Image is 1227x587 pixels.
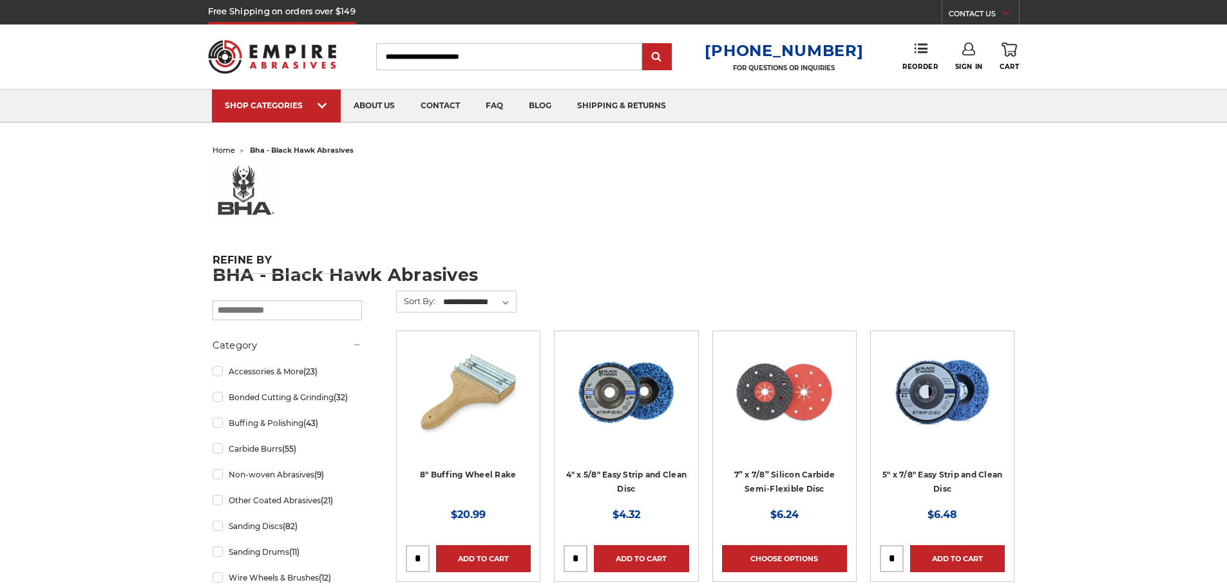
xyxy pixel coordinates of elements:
[613,508,640,521] span: $4.32
[955,63,983,71] span: Sign In
[408,90,473,122] a: contact
[213,412,362,434] a: Buffing & Polishing(43)
[213,254,362,274] h5: Refine by
[213,338,362,353] h5: Category
[949,6,1019,24] a: CONTACT US
[880,340,1005,465] a: blue clean and strip disc
[213,489,362,512] a: Other Coated Abrasives(21)
[341,90,408,122] a: about us
[594,545,689,572] a: Add to Cart
[213,360,362,383] a: Accessories & More(23)
[213,541,362,563] a: Sanding Drums(11)
[722,545,847,572] a: Choose Options
[441,293,516,312] select: Sort By:
[566,470,687,494] a: 4" x 5/8" Easy Strip and Clean Disc
[397,291,435,311] label: Sort By:
[1000,43,1019,71] a: Cart
[208,32,337,82] img: Empire Abrasives
[516,90,564,122] a: blog
[436,545,531,572] a: Add to Cart
[213,160,277,224] img: bha%20logo_1578506219__73569.original.jpg
[213,438,362,460] a: Carbide Burrs(55)
[733,340,836,443] img: 7" x 7/8" Silicon Carbide Semi Flex Disc
[250,146,354,155] span: bha - black hawk abrasives
[451,508,486,521] span: $20.99
[902,43,938,70] a: Reorder
[213,146,235,155] a: home
[1000,63,1019,71] span: Cart
[303,367,318,376] span: (23)
[564,90,679,122] a: shipping & returns
[891,340,994,443] img: blue clean and strip disc
[213,463,362,486] a: Non-woven Abrasives(9)
[882,470,1003,494] a: 5" x 7/8" Easy Strip and Clean Disc
[225,101,328,110] div: SHOP CATEGORIES
[213,266,1015,284] h1: BHA - Black Hawk Abrasives
[213,515,362,537] a: Sanding Discs(82)
[902,63,938,71] span: Reorder
[283,521,298,531] span: (82)
[564,340,689,465] a: 4" x 5/8" easy strip and clean discs
[644,44,670,70] input: Submit
[705,64,863,72] p: FOR QUESTIONS OR INQUIRIES
[705,41,863,60] a: [PHONE_NUMBER]
[282,444,296,454] span: (55)
[473,90,516,122] a: faq
[417,340,520,443] img: 8 inch single handle buffing wheel rake
[770,508,799,521] span: $6.24
[303,418,318,428] span: (43)
[420,470,516,479] a: 8" Buffing Wheel Rake
[575,340,678,443] img: 4" x 5/8" easy strip and clean discs
[213,386,362,409] a: Bonded Cutting & Grinding(32)
[910,545,1005,572] a: Add to Cart
[927,508,957,521] span: $6.48
[334,392,348,402] span: (32)
[722,340,847,465] a: 7" x 7/8" Silicon Carbide Semi Flex Disc
[314,470,324,479] span: (9)
[734,470,835,494] a: 7” x 7/8” Silicon Carbide Semi-Flexible Disc
[321,496,333,505] span: (21)
[406,340,531,465] a: 8 inch single handle buffing wheel rake
[289,547,300,557] span: (11)
[319,573,331,582] span: (12)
